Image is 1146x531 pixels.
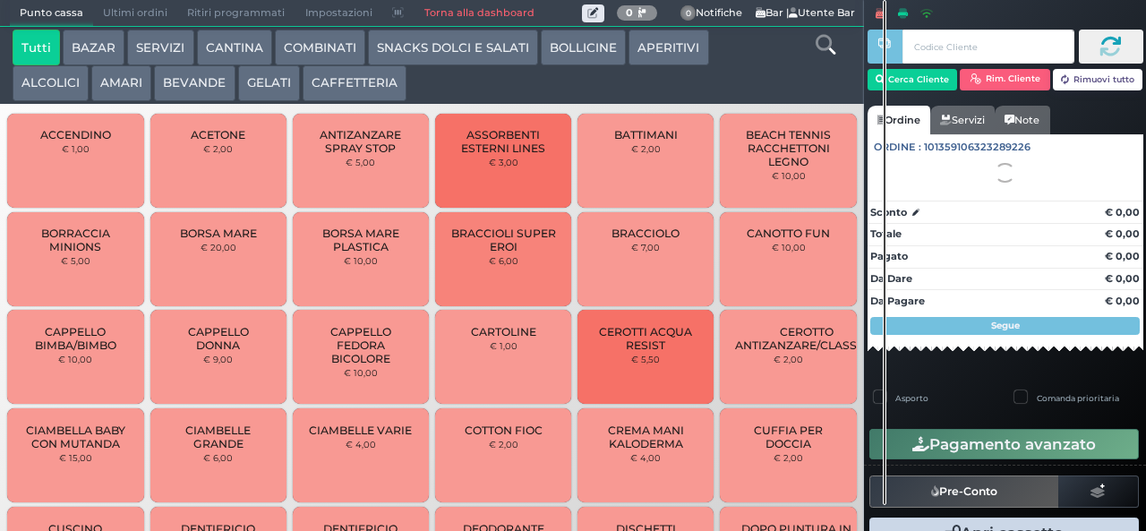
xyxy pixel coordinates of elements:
[772,170,806,181] small: € 10,00
[91,65,151,101] button: AMARI
[450,128,557,155] span: ASSORBENTI ESTERNI LINES
[40,128,111,141] span: ACCENDINO
[368,30,538,65] button: SNACKS DOLCI E SALATI
[930,106,995,134] a: Servizi
[346,439,376,450] small: € 4,00
[344,255,378,266] small: € 10,00
[870,250,908,262] strong: Pagato
[735,424,842,450] span: CUFFIA PER DOCCIA
[870,227,902,240] strong: Totale
[541,30,626,65] button: BOLLICINE
[177,1,295,26] span: Ritiri programmati
[308,227,415,253] span: BORSA MARE PLASTICA
[309,424,412,437] span: CIAMBELLE VARIE
[414,1,543,26] a: Torna alla dashboard
[593,424,699,450] span: CREMA MANI KALODERMA
[870,272,912,285] strong: Da Dare
[631,354,660,364] small: € 5,50
[991,320,1020,331] strong: Segue
[58,354,92,364] small: € 10,00
[13,30,60,65] button: Tutti
[614,128,678,141] span: BATTIMANI
[960,69,1050,90] button: Rim. Cliente
[165,325,271,352] span: CAPPELLO DONNA
[22,325,129,352] span: CAPPELLO BIMBA/BIMBO
[61,255,90,266] small: € 5,00
[203,452,233,463] small: € 6,00
[275,30,365,65] button: COMBINATI
[774,452,803,463] small: € 2,00
[747,227,830,240] span: CANOTTO FUN
[629,30,708,65] button: APERITIVI
[308,128,415,155] span: ANTIZANZARE SPRAY STOP
[626,6,633,19] b: 0
[870,205,907,220] strong: Sconto
[63,30,124,65] button: BAZAR
[465,424,543,437] span: COTTON FIOC
[489,439,518,450] small: € 2,00
[93,1,177,26] span: Ultimi ordini
[489,157,518,167] small: € 3,00
[870,295,925,307] strong: Da Pagare
[127,30,193,65] button: SERVIZI
[1037,392,1119,404] label: Comanda prioritaria
[995,106,1049,134] a: Note
[13,65,89,101] button: ALCOLICI
[303,65,406,101] button: CAFFETTERIA
[630,452,661,463] small: € 4,00
[59,452,92,463] small: € 15,00
[735,128,842,168] span: BEACH TENNIS RACCHETTONI LEGNO
[924,140,1031,155] span: 101359106323289226
[165,424,271,450] span: CIAMBELLE GRANDE
[346,157,375,167] small: € 5,00
[869,429,1139,459] button: Pagamento avanzato
[22,227,129,253] span: BORRACCIA MINIONS
[869,475,1059,508] button: Pre-Conto
[180,227,257,240] span: BORSA MARE
[868,106,930,134] a: Ordine
[22,424,129,450] span: CIAMBELLA BABY CON MUTANDA
[191,128,245,141] span: ACETONE
[631,242,660,253] small: € 7,00
[631,143,661,154] small: € 2,00
[201,242,236,253] small: € 20,00
[1105,250,1140,262] strong: € 0,00
[450,227,557,253] span: BRACCIOLI SUPER EROI
[1105,272,1140,285] strong: € 0,00
[735,325,877,352] span: CEROTTO ANTIZANZARE/CLASSICO
[471,325,536,338] span: CARTOLINE
[308,325,415,365] span: CAPPELLO FEDORA BICOLORE
[203,354,233,364] small: € 9,00
[10,1,93,26] span: Punto cassa
[1105,295,1140,307] strong: € 0,00
[874,140,921,155] span: Ordine :
[902,30,1073,64] input: Codice Cliente
[593,325,699,352] span: CEROTTI ACQUA RESIST
[1105,206,1140,218] strong: € 0,00
[895,392,928,404] label: Asporto
[238,65,300,101] button: GELATI
[868,69,958,90] button: Cerca Cliente
[774,354,803,364] small: € 2,00
[203,143,233,154] small: € 2,00
[611,227,680,240] span: BRACCIOLO
[490,340,517,351] small: € 1,00
[1105,227,1140,240] strong: € 0,00
[680,5,697,21] span: 0
[489,255,518,266] small: € 6,00
[154,65,235,101] button: BEVANDE
[295,1,382,26] span: Impostazioni
[197,30,272,65] button: CANTINA
[772,242,806,253] small: € 10,00
[1053,69,1143,90] button: Rimuovi tutto
[62,143,90,154] small: € 1,00
[344,367,378,378] small: € 10,00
